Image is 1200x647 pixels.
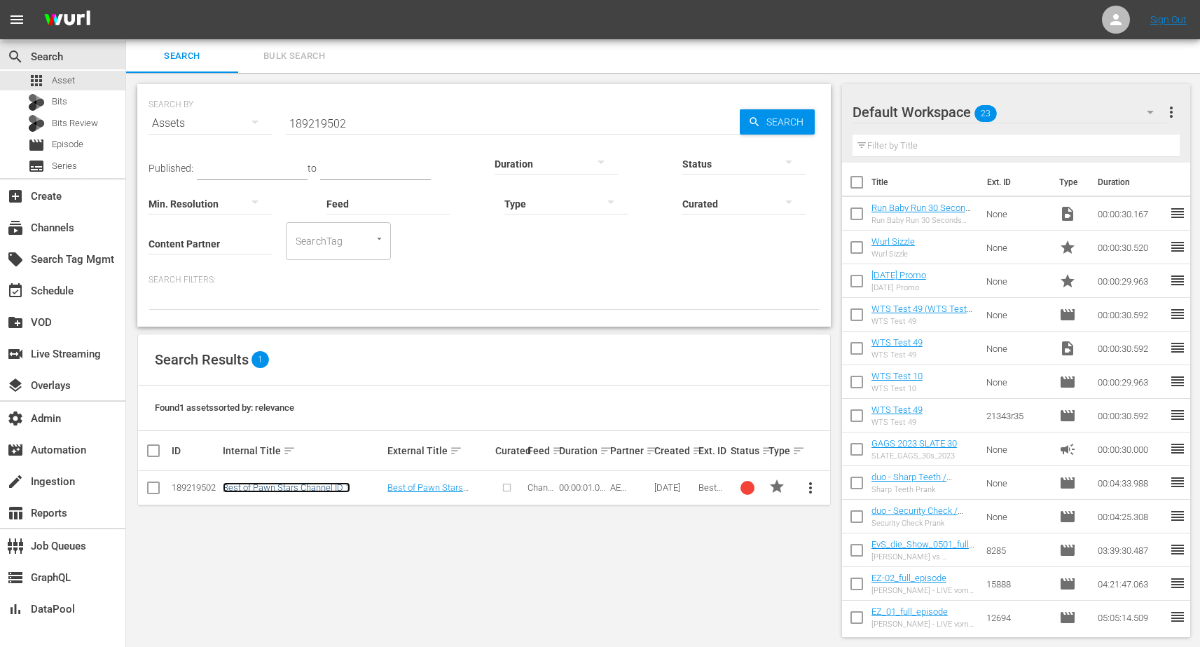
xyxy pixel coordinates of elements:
[52,95,67,109] span: Bits
[871,384,923,393] div: WTS Test 10
[28,115,45,132] div: Bits Review
[52,116,98,130] span: Bits Review
[373,232,386,245] button: Open
[1059,273,1076,290] span: Promo
[761,444,774,457] span: sort
[1169,508,1186,524] span: reorder
[1059,239,1076,256] span: Promo
[871,317,975,326] div: WTS Test 49
[149,104,272,143] div: Assets
[981,466,1054,500] td: None
[981,298,1054,332] td: None
[1092,298,1169,332] td: 00:00:30.592
[7,48,24,65] span: Search
[981,567,1054,601] td: 15888
[28,94,45,111] div: Bits
[450,444,462,457] span: sort
[1169,238,1186,255] span: reorder
[172,482,219,493] div: 189219502
[871,236,915,247] a: Wurl Sizzle
[1059,576,1076,592] span: Episode
[1092,533,1169,567] td: 03:39:30.487
[692,444,705,457] span: sort
[871,371,923,381] a: WTS Test 10
[871,472,952,493] a: duo - Sharp Teeth / Caught Cheating
[1169,440,1186,457] span: reorder
[7,410,24,427] span: Admin
[1169,339,1186,356] span: reorder
[52,159,77,173] span: Series
[387,482,469,503] a: Best of Pawn Stars Channel ID 1
[1169,373,1186,390] span: reorder
[223,482,350,493] a: Best of Pawn Stars Channel ID 1
[7,219,24,236] span: Channels
[1092,264,1169,298] td: 00:00:29.963
[8,11,25,28] span: menu
[1059,475,1076,491] span: Episode
[1092,466,1169,500] td: 00:04:33.988
[1092,567,1169,601] td: 04:21:47.063
[1059,407,1076,424] span: Episode
[871,216,975,225] div: Run Baby Run 30 Seconds Spot
[1059,609,1076,626] span: Episode
[761,109,815,135] span: Search
[871,485,975,494] div: Sharp Teeth Prank
[731,442,764,459] div: Status
[387,442,491,459] div: External Title
[871,606,948,617] a: EZ_01_full_episode
[28,137,45,154] span: Episode
[155,402,294,413] span: Found 1 assets sorted by: relevance
[1059,441,1076,458] span: Ad
[871,404,923,415] a: WTS Test 49
[871,539,974,560] a: EvS_die_Show_0501_full_episode
[871,283,926,292] div: [DATE] Promo
[559,482,606,493] div: 00:00:01.001
[1169,541,1186,558] span: reorder
[308,163,317,174] span: to
[740,109,815,135] button: Search
[1092,399,1169,433] td: 00:00:30.592
[871,270,926,280] a: [DATE] Promo
[7,346,24,362] span: Live Streaming
[1092,197,1169,231] td: 00:00:30.167
[495,445,523,456] div: Curated
[1169,272,1186,289] span: reorder
[802,479,819,496] span: more_vert
[1059,340,1076,357] span: Video
[610,442,650,459] div: Partner
[654,482,694,493] div: [DATE]
[7,538,24,554] span: Job Queues
[698,482,724,577] span: Best of Pawn Stars by History Channel ID 1
[1169,474,1186,491] span: reorder
[646,444,658,457] span: sort
[853,93,1167,132] div: Default Workspace
[871,163,979,202] th: Title
[1059,374,1076,390] span: Episode
[1092,433,1169,466] td: 00:00:30.000
[981,601,1054,634] td: 12694
[149,274,820,286] p: Search Filters:
[981,399,1054,433] td: 21343r35
[149,163,193,174] span: Published:
[981,264,1054,298] td: None
[283,444,296,457] span: sort
[1150,14,1187,25] a: Sign Out
[871,586,975,595] div: [PERSON_NAME] - LIVE vom [DATE]
[7,188,24,205] span: Create
[1092,500,1169,533] td: 00:04:25.308
[981,231,1054,264] td: None
[251,351,269,368] span: 1
[1163,104,1180,121] span: more_vert
[527,482,553,503] span: Channel ID
[7,601,24,618] span: DataPool
[1059,508,1076,525] span: Episode
[52,137,83,151] span: Episode
[981,433,1054,466] td: None
[1092,365,1169,399] td: 00:00:29.963
[1169,407,1186,423] span: reorder
[28,72,45,89] span: Asset
[7,377,24,394] span: Overlays
[871,451,957,461] div: SLATE_GAGS_30s_2023
[7,282,24,299] span: Schedule
[871,519,975,528] div: Security Check Prank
